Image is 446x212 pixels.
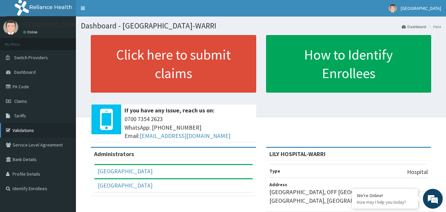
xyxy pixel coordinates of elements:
[98,182,153,189] a: [GEOGRAPHIC_DATA]
[94,150,134,158] b: Administrators
[140,132,230,140] a: [EMAIL_ADDRESS][DOMAIN_NAME]
[124,115,253,140] span: 0700 7354 2623 WhatsApp: [PHONE_NUMBER] Email:
[407,168,428,176] p: Hospital
[23,21,78,27] p: [GEOGRAPHIC_DATA]
[269,188,428,205] p: [GEOGRAPHIC_DATA], OFF [GEOGRAPHIC_DATA] OFF [GEOGRAPHIC_DATA], [GEOGRAPHIC_DATA]
[124,106,215,114] b: If you have any issue, reach us on:
[402,24,426,29] a: Dashboard
[23,30,39,34] a: Online
[269,168,280,174] b: Type
[389,4,397,13] img: User Image
[3,20,18,35] img: User Image
[14,98,27,104] span: Claims
[269,150,326,158] strong: LILY HOSPITAL-WARRI
[427,24,441,29] li: Here
[14,55,48,61] span: Switch Providers
[401,5,441,11] span: [GEOGRAPHIC_DATA]
[357,192,413,198] div: We're Online!
[269,182,287,188] b: Address
[81,21,441,30] h1: Dashboard - [GEOGRAPHIC_DATA]-WARRI
[357,199,413,205] p: How may I help you today?
[266,35,431,93] a: How to Identify Enrollees
[14,113,26,119] span: Tariffs
[91,35,256,93] a: Click here to submit claims
[14,69,36,75] span: Dashboard
[98,167,153,175] a: [GEOGRAPHIC_DATA]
